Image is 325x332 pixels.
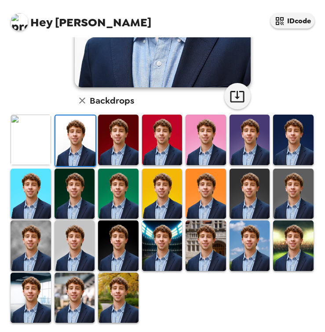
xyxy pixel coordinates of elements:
h6: Backdrops [90,94,134,108]
span: [PERSON_NAME] [11,9,151,29]
button: IDcode [270,13,314,29]
span: Hey [30,14,52,30]
img: profile pic [11,13,28,31]
img: Original [11,115,51,165]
